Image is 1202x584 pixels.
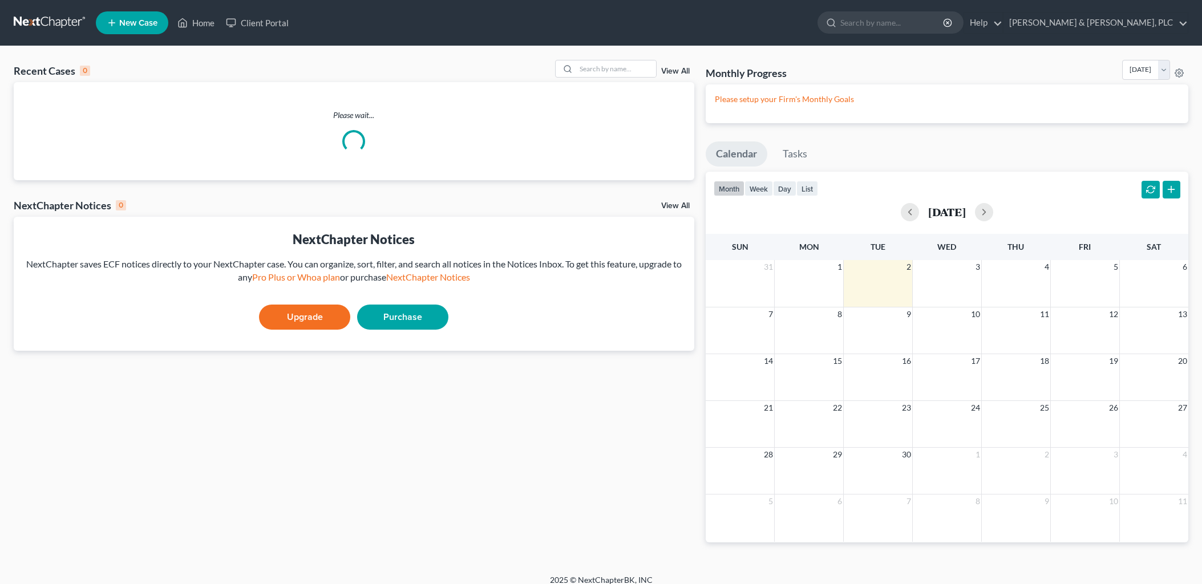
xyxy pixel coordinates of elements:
span: 17 [970,354,981,368]
a: Purchase [357,305,448,330]
a: Home [172,13,220,33]
a: Pro Plus or Whoa plan [252,271,340,282]
a: Client Portal [220,13,294,33]
span: 10 [970,307,981,321]
span: 9 [1043,494,1050,508]
span: 14 [763,354,774,368]
p: Please setup your Firm's Monthly Goals [715,94,1179,105]
span: 6 [836,494,843,508]
h2: [DATE] [928,206,966,218]
a: Upgrade [259,305,350,330]
span: 3 [974,260,981,274]
span: 20 [1177,354,1188,368]
span: 10 [1108,494,1119,508]
span: 27 [1177,401,1188,415]
span: 3 [1112,448,1119,461]
span: 8 [836,307,843,321]
span: 13 [1177,307,1188,321]
span: 30 [901,448,912,461]
span: 29 [832,448,843,461]
span: Sat [1147,242,1161,252]
span: Mon [799,242,819,252]
span: 11 [1039,307,1050,321]
span: 1 [974,448,981,461]
span: 21 [763,401,774,415]
span: 26 [1108,401,1119,415]
span: 25 [1039,401,1050,415]
a: Calendar [706,141,767,167]
span: 2 [905,260,912,274]
input: Search by name... [576,60,656,77]
span: 8 [974,494,981,508]
span: 7 [767,307,774,321]
a: View All [661,67,690,75]
input: Search by name... [840,12,945,33]
span: 15 [832,354,843,368]
span: 7 [905,494,912,508]
span: New Case [119,19,157,27]
a: Tasks [772,141,817,167]
a: [PERSON_NAME] & [PERSON_NAME], PLC [1003,13,1188,33]
span: 28 [763,448,774,461]
span: 6 [1181,260,1188,274]
div: NextChapter Notices [23,230,685,248]
span: 5 [767,494,774,508]
div: Recent Cases [14,64,90,78]
p: Please wait... [14,109,694,121]
span: Fri [1079,242,1091,252]
div: NextChapter Notices [14,198,126,212]
span: 31 [763,260,774,274]
span: 16 [901,354,912,368]
span: 9 [905,307,912,321]
button: week [744,181,773,196]
span: 4 [1181,448,1188,461]
span: 11 [1177,494,1188,508]
span: 12 [1108,307,1119,321]
button: day [773,181,796,196]
span: 4 [1043,260,1050,274]
span: Sun [732,242,748,252]
span: Wed [937,242,956,252]
div: NextChapter saves ECF notices directly to your NextChapter case. You can organize, sort, filter, ... [23,258,685,284]
span: 24 [970,401,981,415]
a: Help [964,13,1002,33]
span: Thu [1007,242,1024,252]
a: View All [661,202,690,210]
span: Tue [871,242,885,252]
button: month [714,181,744,196]
span: 2 [1043,448,1050,461]
button: list [796,181,818,196]
span: 19 [1108,354,1119,368]
span: 1 [836,260,843,274]
div: 0 [116,200,126,210]
span: 22 [832,401,843,415]
span: 18 [1039,354,1050,368]
div: 0 [80,66,90,76]
h3: Monthly Progress [706,66,787,80]
a: NextChapter Notices [386,271,470,282]
span: 23 [901,401,912,415]
span: 5 [1112,260,1119,274]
